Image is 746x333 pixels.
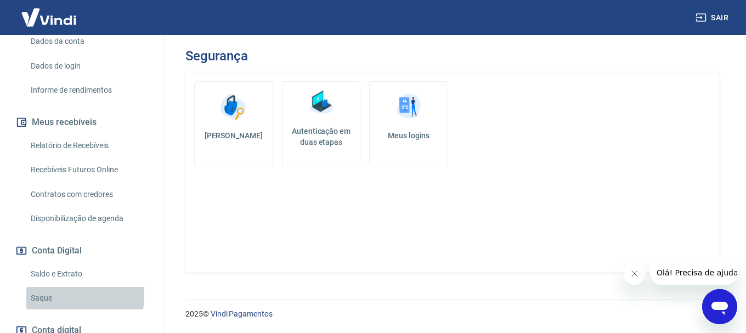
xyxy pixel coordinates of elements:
a: Saldo e Extrato [26,263,151,285]
span: Olá! Precisa de ajuda? [7,8,92,16]
h5: Autenticação em duas etapas [287,126,356,148]
iframe: Botão para abrir a janela de mensagens [702,289,737,324]
button: Sair [693,8,733,28]
h5: Meus logins [378,130,439,141]
a: Recebíveis Futuros Online [26,159,151,181]
a: Dados da conta [26,30,151,53]
a: Vindi Pagamentos [211,309,273,318]
img: Autenticação em duas etapas [304,86,337,119]
p: 2025 © [185,308,720,320]
a: Disponibilização de agenda [26,207,151,230]
a: Relatório de Recebíveis [26,134,151,157]
img: Alterar senha [217,91,250,123]
a: Dados de login [26,55,151,77]
iframe: Mensagem da empresa [650,261,737,285]
iframe: Fechar mensagem [624,263,646,285]
h3: Segurança [185,48,247,64]
a: Saque [26,287,151,309]
a: Meus logins [369,81,448,166]
h5: [PERSON_NAME] [204,130,264,141]
button: Conta Digital [13,239,151,263]
a: Informe de rendimentos [26,79,151,101]
a: Contratos com credores [26,183,151,206]
button: Meus recebíveis [13,110,151,134]
img: Meus logins [392,91,425,123]
a: [PERSON_NAME] [194,81,273,166]
img: Vindi [13,1,84,34]
a: Autenticação em duas etapas [282,81,361,166]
